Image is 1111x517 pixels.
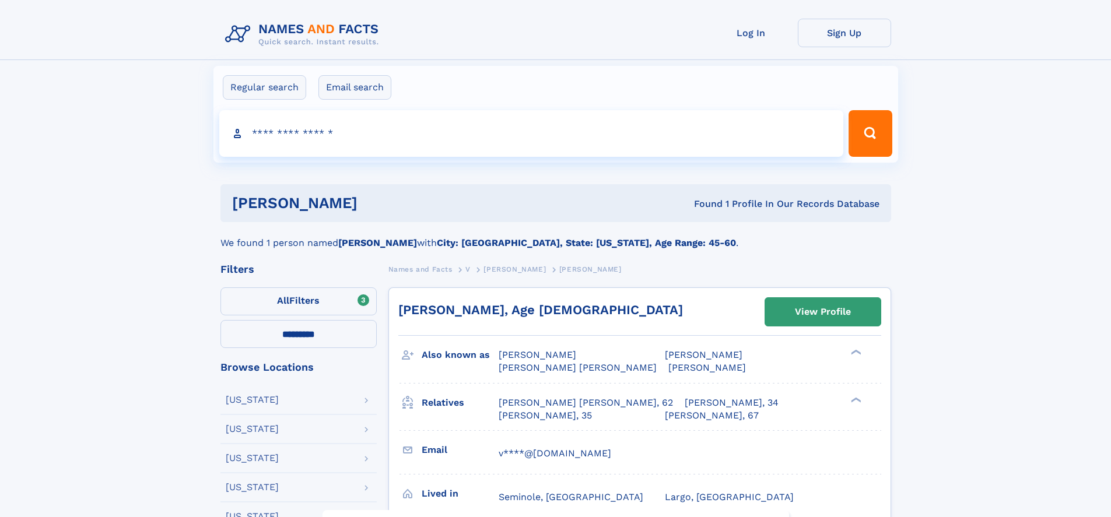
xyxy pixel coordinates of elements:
label: Regular search [223,75,306,100]
span: Seminole, [GEOGRAPHIC_DATA] [499,491,643,502]
a: Names and Facts [388,262,453,276]
h3: Lived in [422,484,499,504]
h3: Also known as [422,345,499,365]
span: Largo, [GEOGRAPHIC_DATA] [665,491,794,502]
span: [PERSON_NAME] [PERSON_NAME] [499,362,657,373]
div: Filters [220,264,377,275]
span: [PERSON_NAME] [559,265,622,273]
span: [PERSON_NAME] [499,349,576,360]
h3: Email [422,440,499,460]
div: ❯ [848,349,862,356]
input: search input [219,110,844,157]
a: [PERSON_NAME] [PERSON_NAME], 62 [499,396,673,409]
span: [PERSON_NAME] [665,349,742,360]
b: [PERSON_NAME] [338,237,417,248]
label: Email search [318,75,391,100]
div: [US_STATE] [226,483,279,492]
h3: Relatives [422,393,499,413]
img: Logo Names and Facts [220,19,388,50]
a: [PERSON_NAME], 35 [499,409,592,422]
div: We found 1 person named with . [220,222,891,250]
span: [PERSON_NAME] [483,265,546,273]
a: [PERSON_NAME], 34 [685,396,779,409]
div: ❯ [848,396,862,403]
div: Browse Locations [220,362,377,372]
a: View Profile [765,298,881,326]
h1: [PERSON_NAME] [232,196,526,210]
div: [US_STATE] [226,424,279,434]
div: [US_STATE] [226,395,279,405]
b: City: [GEOGRAPHIC_DATA], State: [US_STATE], Age Range: 45-60 [437,237,736,248]
span: All [277,295,289,306]
div: [US_STATE] [226,453,279,463]
span: V [465,265,471,273]
a: V [465,262,471,276]
div: View Profile [795,298,851,325]
span: [PERSON_NAME] [668,362,746,373]
label: Filters [220,287,377,315]
a: Log In [705,19,798,47]
div: Found 1 Profile In Our Records Database [525,198,879,210]
a: Sign Up [798,19,891,47]
a: [PERSON_NAME], 67 [665,409,759,422]
a: [PERSON_NAME] [483,262,546,276]
a: [PERSON_NAME], Age [DEMOGRAPHIC_DATA] [398,303,683,317]
button: Search Button [849,110,892,157]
